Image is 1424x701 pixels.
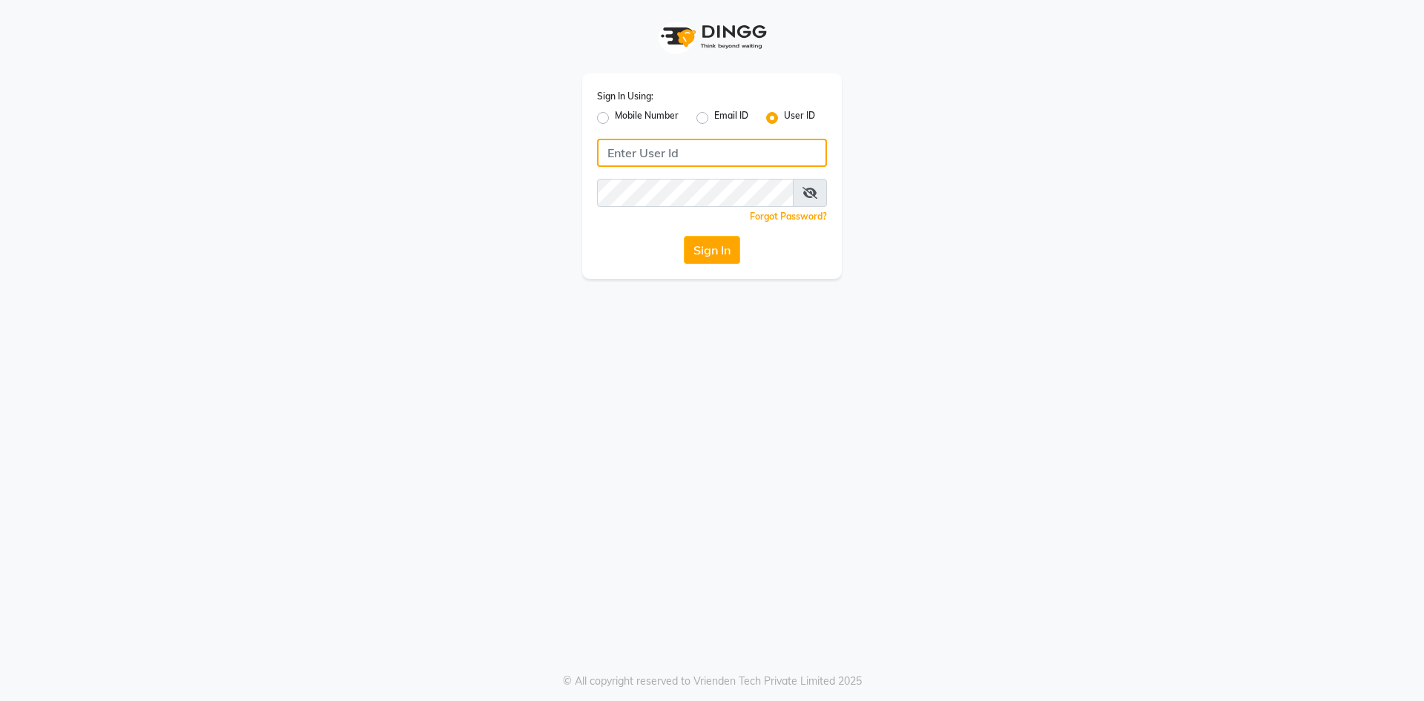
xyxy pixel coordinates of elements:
img: logo1.svg [653,15,771,59]
a: Forgot Password? [750,211,827,222]
label: Sign In Using: [597,90,653,103]
label: Email ID [714,109,748,127]
label: Mobile Number [615,109,679,127]
button: Sign In [684,236,740,264]
input: Username [597,179,794,207]
input: Username [597,139,827,167]
label: User ID [784,109,815,127]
